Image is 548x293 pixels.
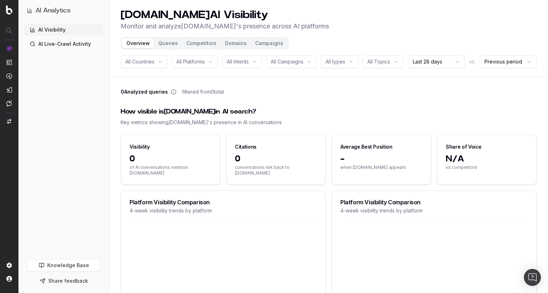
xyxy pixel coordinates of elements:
div: How visible is [DOMAIN_NAME] in AI search? [121,107,537,117]
img: Analytics [6,46,12,51]
button: Overview [122,38,154,48]
a: AI Visibility [24,24,103,35]
h1: AI Analytics [35,6,71,16]
p: Monitor and analyze [DOMAIN_NAME] 's presence across AI platforms [121,21,329,31]
span: vs. [469,58,476,65]
span: 0 Analyzed queries [121,88,168,95]
img: Setting [6,262,12,268]
button: Queries [154,38,182,48]
span: of AI conversations mention [DOMAIN_NAME] [130,165,212,176]
button: Domains [221,38,251,48]
img: My account [6,276,12,282]
img: Switch project [7,119,11,124]
img: Assist [6,100,12,106]
a: Knowledge Base [27,259,100,272]
div: Platform Visibility Comparison [130,199,317,205]
img: Intelligence [6,59,12,65]
div: Platform Visibility Comparison [340,199,528,205]
img: Botify logo [6,5,12,15]
div: Citations [235,143,257,150]
span: conversations link back to [DOMAIN_NAME] [235,165,317,176]
span: vs competitors [446,165,528,170]
img: Activation [6,73,12,79]
div: 4-week visibility trends by platform [130,207,317,214]
button: Campaigns [251,38,287,48]
span: All Campaigns [271,58,303,65]
button: AI Analytics [27,6,100,16]
div: Key metrics showing [DOMAIN_NAME] 's presence in AI conversations [121,119,537,126]
button: Competitors [182,38,221,48]
div: 4-week visibility trends by platform [340,207,528,214]
a: AI Live-Crawl Activity [24,38,103,50]
span: 0 [130,153,212,165]
span: All Countries [125,58,154,65]
div: Share of Voice [446,143,482,150]
div: Open Intercom Messenger [524,269,541,286]
span: when [DOMAIN_NAME] appears [340,165,422,170]
img: Studio [6,87,12,93]
span: All Platforms [176,58,205,65]
span: filtered from 0 total [182,88,224,95]
div: Average Best Position [340,143,393,150]
span: 0 [235,153,317,165]
span: N/A [446,153,528,165]
div: Visibility [130,143,150,150]
button: Share feedback [27,275,100,287]
h1: [DOMAIN_NAME] AI Visibility [121,9,329,21]
span: All Topics [367,58,390,65]
span: All Intents [227,58,249,65]
span: - [340,153,422,165]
